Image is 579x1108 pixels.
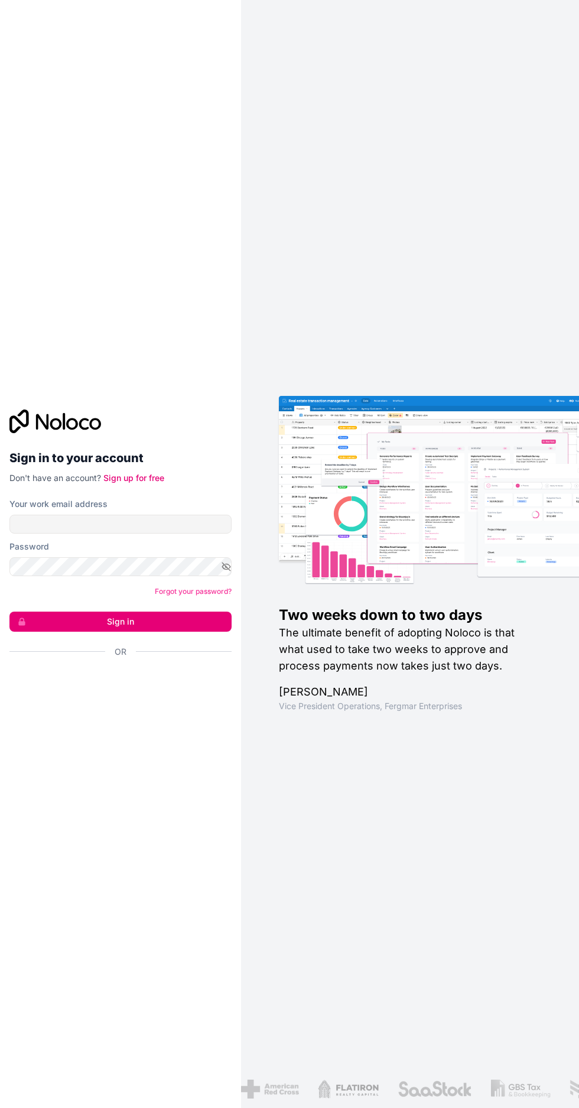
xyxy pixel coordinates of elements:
img: /assets/flatiron-C8eUkumj.png [317,1080,379,1099]
input: Email address [9,515,232,534]
h2: Sign in to your account [9,447,232,469]
input: Password [9,557,232,576]
h1: Vice President Operations , Fergmar Enterprises [279,700,541,712]
h1: Two weeks down to two days [279,606,541,625]
span: Don't have an account? [9,473,101,483]
img: /assets/saastock-C6Zbiodz.png [397,1080,471,1099]
span: Or [115,646,126,658]
h2: The ultimate benefit of adopting Noloco is that what used to take two weeks to approve and proces... [279,625,541,674]
label: Your work email address [9,498,108,510]
button: Sign in [9,612,232,632]
img: /assets/gbstax-C-GtDUiK.png [490,1080,551,1099]
img: /assets/american-red-cross-BAupjrZR.png [241,1080,298,1099]
a: Sign up for free [103,473,164,483]
a: Forgot your password? [155,587,232,596]
h1: [PERSON_NAME] [279,684,541,700]
label: Password [9,541,49,553]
